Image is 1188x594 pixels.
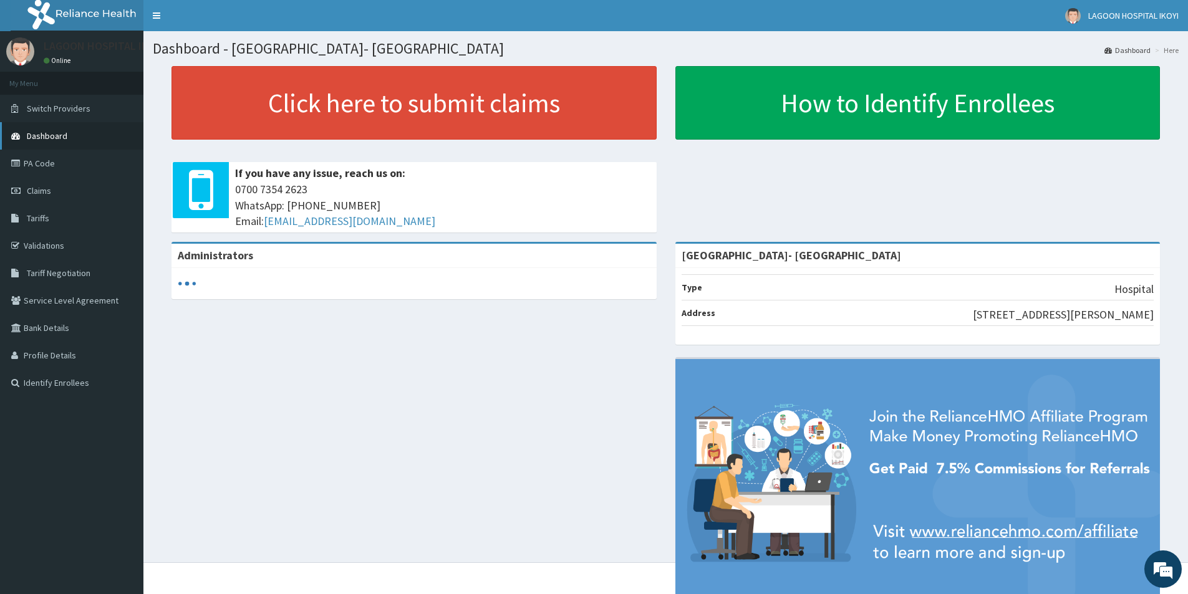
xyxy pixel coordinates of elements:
[153,41,1179,57] h1: Dashboard - [GEOGRAPHIC_DATA]- [GEOGRAPHIC_DATA]
[178,248,253,262] b: Administrators
[1104,45,1151,55] a: Dashboard
[171,66,657,140] a: Click here to submit claims
[235,166,405,180] b: If you have any issue, reach us on:
[27,185,51,196] span: Claims
[1114,281,1154,297] p: Hospital
[235,181,650,229] span: 0700 7354 2623 WhatsApp: [PHONE_NUMBER] Email:
[682,307,715,319] b: Address
[1088,10,1179,21] span: LAGOON HOSPITAL IKOYI
[44,56,74,65] a: Online
[1152,45,1179,55] li: Here
[675,66,1161,140] a: How to Identify Enrollees
[27,267,90,279] span: Tariff Negotiation
[6,37,34,65] img: User Image
[264,214,435,228] a: [EMAIL_ADDRESS][DOMAIN_NAME]
[27,213,49,224] span: Tariffs
[682,282,702,293] b: Type
[27,103,90,114] span: Switch Providers
[682,248,901,262] strong: [GEOGRAPHIC_DATA]- [GEOGRAPHIC_DATA]
[27,130,67,141] span: Dashboard
[1065,8,1081,24] img: User Image
[44,41,164,52] p: LAGOON HOSPITAL IKOYI
[973,307,1154,323] p: [STREET_ADDRESS][PERSON_NAME]
[178,274,196,293] svg: audio-loading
